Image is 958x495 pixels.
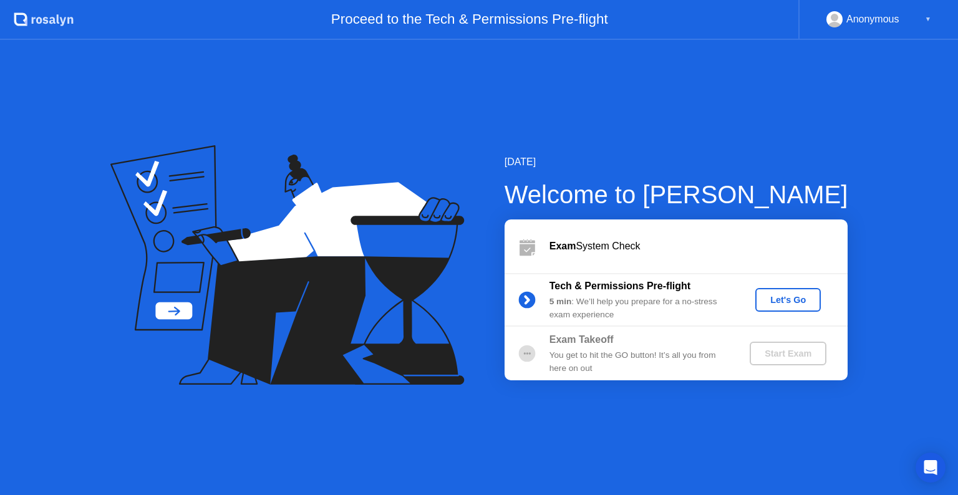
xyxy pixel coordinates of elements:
[549,296,729,321] div: : We’ll help you prepare for a no-stress exam experience
[549,281,690,291] b: Tech & Permissions Pre-flight
[916,453,946,483] div: Open Intercom Messenger
[760,295,816,305] div: Let's Go
[755,288,821,312] button: Let's Go
[549,334,614,345] b: Exam Takeoff
[505,155,848,170] div: [DATE]
[925,11,931,27] div: ▼
[549,349,729,375] div: You get to hit the GO button! It’s all you from here on out
[750,342,826,365] button: Start Exam
[505,176,848,213] div: Welcome to [PERSON_NAME]
[846,11,899,27] div: Anonymous
[549,239,848,254] div: System Check
[549,241,576,251] b: Exam
[549,297,572,306] b: 5 min
[755,348,821,358] div: Start Exam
